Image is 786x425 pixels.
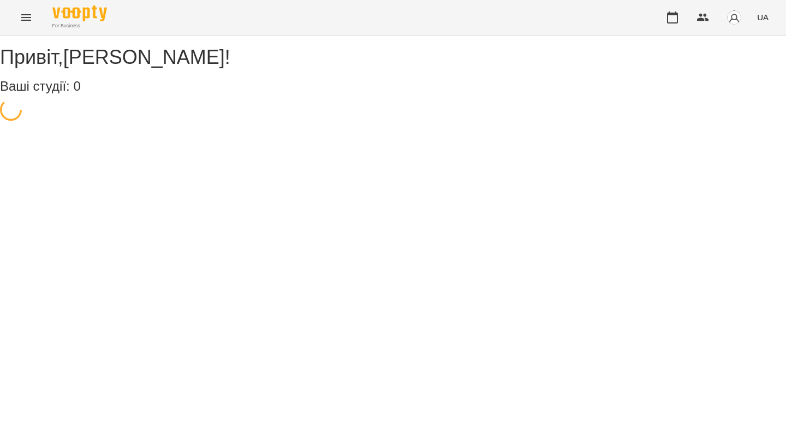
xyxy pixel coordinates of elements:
[727,10,742,25] img: avatar_s.png
[753,7,773,27] button: UA
[52,22,107,29] span: For Business
[52,5,107,21] img: Voopty Logo
[13,4,39,31] button: Menu
[757,11,769,23] span: UA
[73,79,80,93] span: 0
